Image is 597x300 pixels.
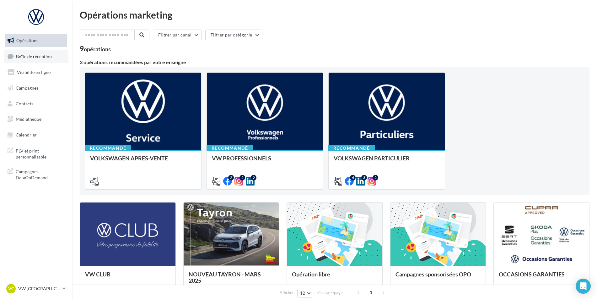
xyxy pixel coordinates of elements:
a: Médiathèque [4,113,68,126]
p: VW [GEOGRAPHIC_DATA] [18,286,60,292]
span: Campagnes sponsorisées OPO [395,271,471,278]
span: Médiathèque [16,116,41,122]
a: Campagnes [4,81,68,95]
div: Opérations marketing [80,10,589,19]
div: Recommandé [328,145,375,152]
a: Boîte de réception [4,50,68,63]
div: opérations [84,46,111,52]
span: Contacts [16,101,33,106]
span: OCCASIONS GARANTIES [499,271,565,278]
button: 12 [297,289,313,297]
div: Recommandé [85,145,131,152]
div: 2 [228,175,234,181]
span: 12 [300,291,305,296]
span: PLV et print personnalisable [16,147,65,160]
span: Campagnes DataOnDemand [16,167,65,181]
span: VOLKSWAGEN APRES-VENTE [90,155,168,162]
span: VOLKSWAGEN PARTICULIER [334,155,410,162]
a: Campagnes DataOnDemand [4,165,68,183]
span: 1 [366,287,376,297]
span: VC [8,286,14,292]
button: Filtrer par canal [153,30,202,40]
div: 3 [361,175,367,181]
a: Opérations [4,34,68,47]
a: VC VW [GEOGRAPHIC_DATA] [5,283,67,295]
div: Recommandé [207,145,253,152]
a: PLV et print personnalisable [4,144,68,163]
span: VW CLUB [85,271,110,278]
span: Campagnes [16,85,38,91]
a: Calendrier [4,128,68,142]
span: Opération libre [292,271,330,278]
div: 3 opérations recommandées par votre enseigne [80,60,589,65]
div: 2 [373,175,378,181]
div: 2 [239,175,245,181]
a: Contacts [4,97,68,110]
button: Filtrer par catégorie [205,30,262,40]
span: résultats/page [317,290,343,296]
span: Afficher [280,290,294,296]
span: Calendrier [16,132,37,137]
span: VW PROFESSIONNELS [212,155,271,162]
span: Visibilité en ligne [17,69,51,75]
div: 2 [251,175,256,181]
div: 9 [80,45,111,52]
span: Boîte de réception [16,53,52,59]
a: Visibilité en ligne [4,66,68,79]
span: NOUVEAU TAYRON - MARS 2025 [189,271,261,284]
div: Open Intercom Messenger [576,279,591,294]
span: Opérations [16,38,38,43]
div: 4 [350,175,356,181]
